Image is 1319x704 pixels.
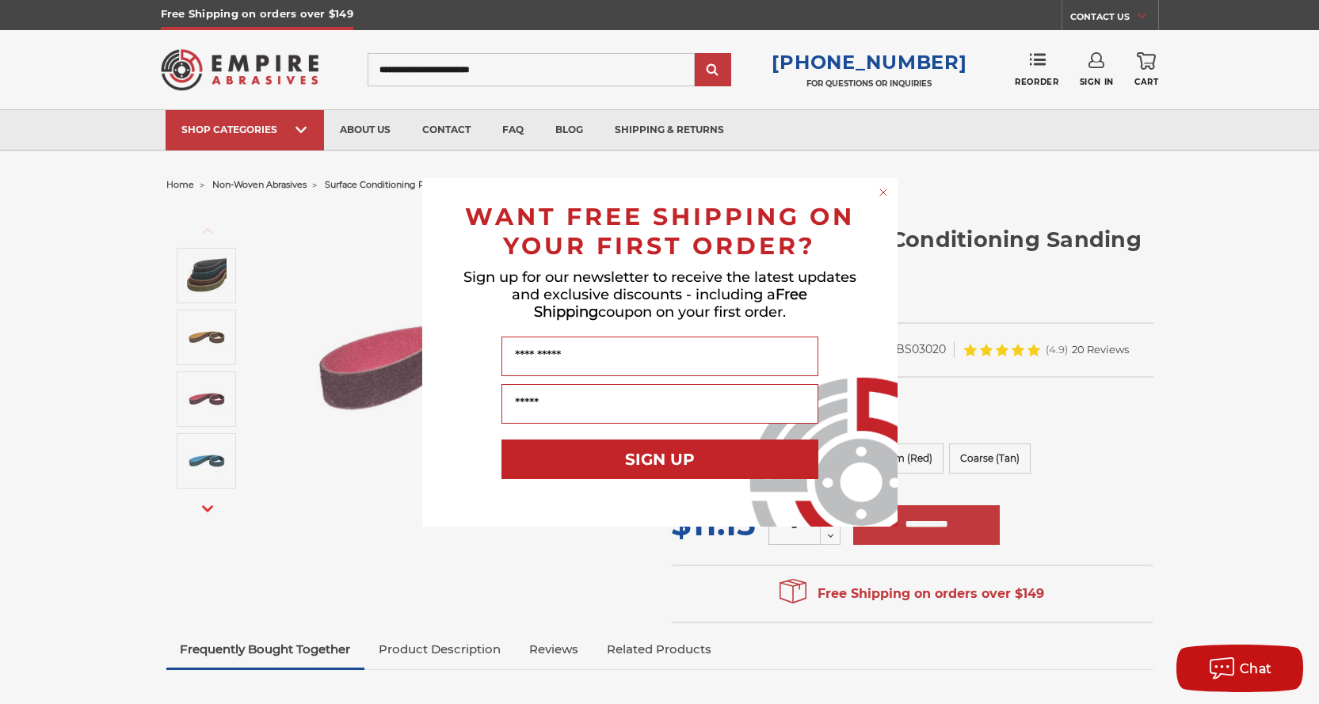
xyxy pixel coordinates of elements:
button: SIGN UP [501,440,818,479]
button: Close dialog [875,185,891,200]
span: WANT FREE SHIPPING ON YOUR FIRST ORDER? [465,202,855,261]
button: Chat [1176,645,1303,692]
span: Chat [1240,661,1272,676]
span: Sign up for our newsletter to receive the latest updates and exclusive discounts - including a co... [463,268,856,321]
span: Free Shipping [534,286,808,321]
